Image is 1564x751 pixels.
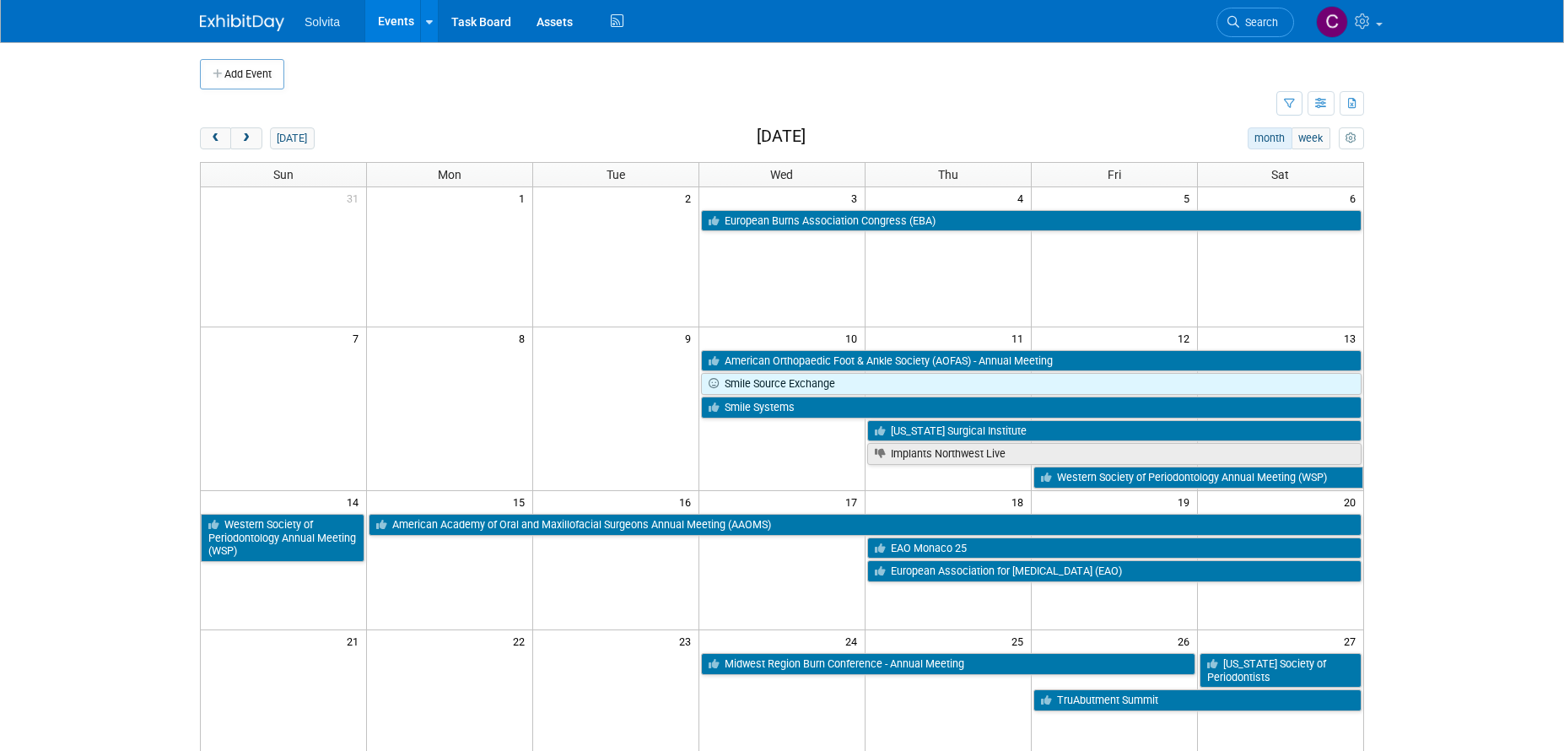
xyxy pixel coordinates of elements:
a: Smile Systems [701,397,1362,419]
a: Search [1216,8,1294,37]
span: 14 [345,491,366,512]
button: prev [200,127,231,149]
span: 27 [1342,630,1363,651]
span: 10 [844,327,865,348]
a: American Orthopaedic Foot & Ankle Society (AOFAS) - Annual Meeting [701,350,1362,372]
span: 11 [1010,327,1031,348]
a: Smile Source Exchange [701,373,1362,395]
span: Fri [1108,168,1121,181]
span: 17 [844,491,865,512]
h2: [DATE] [757,127,806,146]
button: myCustomButton [1339,127,1364,149]
a: [US_STATE] Society of Periodontists [1200,653,1362,688]
a: European Burns Association Congress (EBA) [701,210,1362,232]
span: 20 [1342,491,1363,512]
a: Western Society of Periodontology Annual Meeting (WSP) [1033,467,1363,489]
span: 23 [677,630,698,651]
i: Personalize Calendar [1346,133,1356,144]
span: 1 [517,187,532,208]
span: 5 [1182,187,1197,208]
img: ExhibitDay [200,14,284,31]
span: Solvita [305,15,340,29]
span: 2 [683,187,698,208]
a: [US_STATE] Surgical Institute [867,420,1362,442]
span: 18 [1010,491,1031,512]
span: 7 [351,327,366,348]
a: European Association for [MEDICAL_DATA] (EAO) [867,560,1362,582]
span: 16 [677,491,698,512]
span: 21 [345,630,366,651]
button: week [1292,127,1330,149]
span: 25 [1010,630,1031,651]
span: 26 [1176,630,1197,651]
span: Sat [1271,168,1289,181]
span: 15 [511,491,532,512]
button: [DATE] [270,127,315,149]
a: EAO Monaco 25 [867,538,1362,559]
span: Wed [770,168,793,181]
button: next [230,127,262,149]
span: 19 [1176,491,1197,512]
img: Cindy Miller [1316,6,1348,38]
a: Midwest Region Burn Conference - Annual Meeting [701,653,1195,675]
span: 12 [1176,327,1197,348]
span: Mon [438,168,461,181]
a: Implants Northwest Live [867,443,1362,465]
span: Thu [938,168,958,181]
span: 22 [511,630,532,651]
span: 3 [849,187,865,208]
button: Add Event [200,59,284,89]
button: month [1248,127,1292,149]
span: 6 [1348,187,1363,208]
span: 8 [517,327,532,348]
span: 4 [1016,187,1031,208]
span: Search [1239,16,1278,29]
a: American Academy of Oral and Maxillofacial Surgeons Annual Meeting (AAOMS) [369,514,1362,536]
a: TruAbutment Summit [1033,689,1362,711]
span: 13 [1342,327,1363,348]
span: 9 [683,327,698,348]
span: 24 [844,630,865,651]
a: Western Society of Periodontology Annual Meeting (WSP) [201,514,364,562]
span: 31 [345,187,366,208]
span: Tue [607,168,625,181]
span: Sun [273,168,294,181]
